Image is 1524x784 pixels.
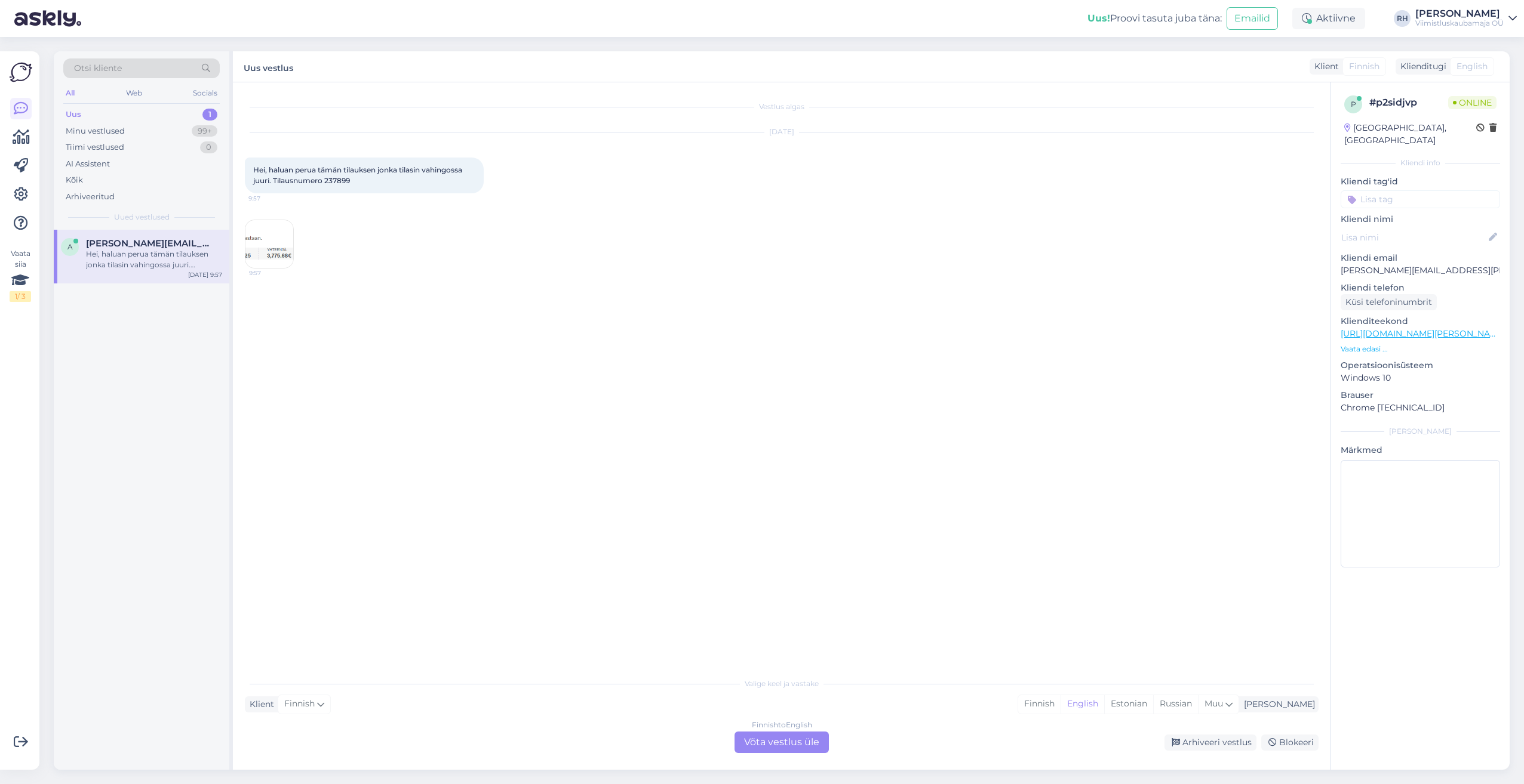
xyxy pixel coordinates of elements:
span: Hei, haluan perua tämän tilauksen jonka tilasin vahingossa juuri. Tilausnumero 237899 [253,165,464,185]
div: Web [124,85,145,101]
div: Socials [190,85,220,101]
div: Hei, haluan perua tämän tilauksen jonka tilasin vahingossa juuri. Tilausnumero 237899 [86,249,222,270]
p: Brauser [1341,389,1500,402]
div: Minu vestlused [66,125,125,137]
p: Vaata edasi ... [1341,344,1500,354]
span: alex.ginman@hotmail.com [86,238,210,249]
div: English [1061,695,1104,713]
p: Märkmed [1341,444,1500,456]
p: Kliendi telefon [1341,282,1500,294]
div: Arhiveeritud [66,191,115,203]
div: 1 / 3 [10,291,31,302]
span: Otsi kliente [74,62,122,75]
div: Blokeeri [1261,734,1319,751]
a: [PERSON_NAME]Viimistluskaubamaja OÜ [1415,9,1517,28]
div: Arhiveeri vestlus [1164,734,1256,751]
p: Kliendi nimi [1341,213,1500,226]
span: 9:57 [249,268,294,277]
div: Finnish [1018,695,1061,713]
div: [DATE] [245,126,1319,137]
span: Muu [1205,698,1223,709]
p: Operatsioonisüsteem [1341,359,1500,372]
div: Estonian [1104,695,1153,713]
p: [PERSON_NAME][EMAIL_ADDRESS][PERSON_NAME][DOMAIN_NAME] [1341,264,1500,277]
img: Attachment [245,220,293,268]
div: 0 [200,141,217,153]
div: Võta vestlus üle [735,731,829,753]
span: Finnish [284,697,315,711]
div: [PERSON_NAME] [1239,698,1315,711]
div: Vaata siia [10,248,31,302]
div: [DATE] 9:57 [188,270,222,279]
div: Uus [66,109,81,121]
div: Klient [245,698,274,711]
div: All [63,85,77,101]
b: Uus! [1087,13,1110,24]
p: Kliendi email [1341,252,1500,264]
span: Finnish [1349,60,1379,73]
button: Emailid [1227,7,1278,30]
div: Valige keel ja vastake [245,678,1319,689]
div: 1 [202,109,217,121]
div: Küsi telefoninumbrit [1341,294,1437,310]
div: Russian [1153,695,1198,713]
div: Aktiivne [1292,8,1365,29]
div: RH [1394,10,1411,27]
span: English [1457,60,1488,73]
img: Askly Logo [10,61,32,84]
a: [URL][DOMAIN_NAME][PERSON_NAME] [1341,328,1505,339]
div: [PERSON_NAME] [1415,9,1504,18]
div: Proovi tasuta juba täna: [1087,11,1222,26]
p: Chrome [TECHNICAL_ID] [1341,402,1500,414]
div: Klient [1310,60,1339,73]
div: Tiimi vestlused [66,141,124,153]
div: Kõik [66,174,83,186]
div: Klienditugi [1396,60,1446,73]
div: Viimistluskaubamaja OÜ [1415,18,1504,28]
p: Windows 10 [1341,372,1500,384]
p: Kliendi tag'id [1341,175,1500,188]
div: 99+ [192,125,217,137]
span: p [1351,100,1356,109]
p: Klienditeekond [1341,315,1500,328]
div: Finnish to English [752,720,812,730]
label: Uus vestlus [244,58,293,75]
span: Online [1448,96,1497,109]
div: [PERSON_NAME] [1341,426,1500,437]
div: # p2sidjvp [1369,95,1448,110]
input: Lisa nimi [1341,231,1486,244]
div: AI Assistent [66,158,110,170]
input: Lisa tag [1341,190,1500,208]
span: 9:57 [248,194,293,203]
span: Uued vestlused [114,212,170,223]
div: [GEOGRAPHIC_DATA], [GEOGRAPHIC_DATA] [1344,122,1476,147]
div: Kliendi info [1341,158,1500,168]
span: a [67,242,73,251]
div: Vestlus algas [245,101,1319,112]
